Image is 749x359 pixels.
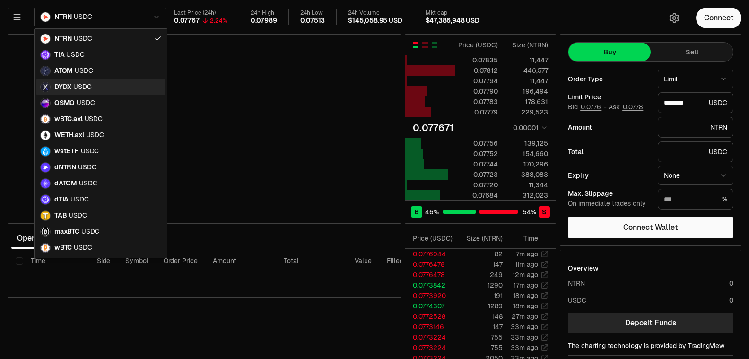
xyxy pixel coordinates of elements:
span: dATOM [54,179,77,188]
span: USDC [78,163,96,172]
span: maxBTC [54,228,79,236]
span: WETH.axl [54,131,84,140]
img: NTRN Logo [41,34,50,44]
span: USDC [66,51,84,59]
img: ATOM Logo [41,66,50,76]
span: dNTRN [54,163,76,172]
span: ATOM [54,67,73,75]
span: wBTC.axl [54,115,83,123]
span: USDC [70,195,88,204]
span: DYDX [54,83,71,91]
span: USDC [85,115,103,123]
span: wBTC [54,244,72,252]
img: DYDX Logo [41,82,50,92]
img: maxBTC Logo [41,227,50,236]
img: dNTRN Logo [41,163,50,172]
img: dATOM Logo [41,179,50,188]
img: OSMO Logo [41,98,50,108]
span: TIA [54,51,64,59]
span: USDC [74,35,92,43]
span: USDC [81,147,99,156]
span: USDC [86,131,104,140]
span: USDC [73,83,91,91]
img: TIA Logo [41,50,50,60]
span: TAB [54,211,67,220]
span: dTIA [54,195,69,204]
span: USDC [79,179,97,188]
span: USDC [77,99,95,107]
span: NTRN [54,35,72,43]
img: TAB Logo [41,211,50,220]
span: USDC [75,67,93,75]
span: OSMO [54,99,75,107]
img: dTIA Logo [41,195,50,204]
span: USDC [74,244,92,252]
img: wBTC Logo [41,243,50,253]
img: WETH.axl Logo [41,131,50,140]
img: wBTC.axl Logo [41,114,50,124]
img: wstETH Logo [41,147,50,156]
span: wstETH [54,147,79,156]
span: USDC [81,228,99,236]
span: USDC [69,211,87,220]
